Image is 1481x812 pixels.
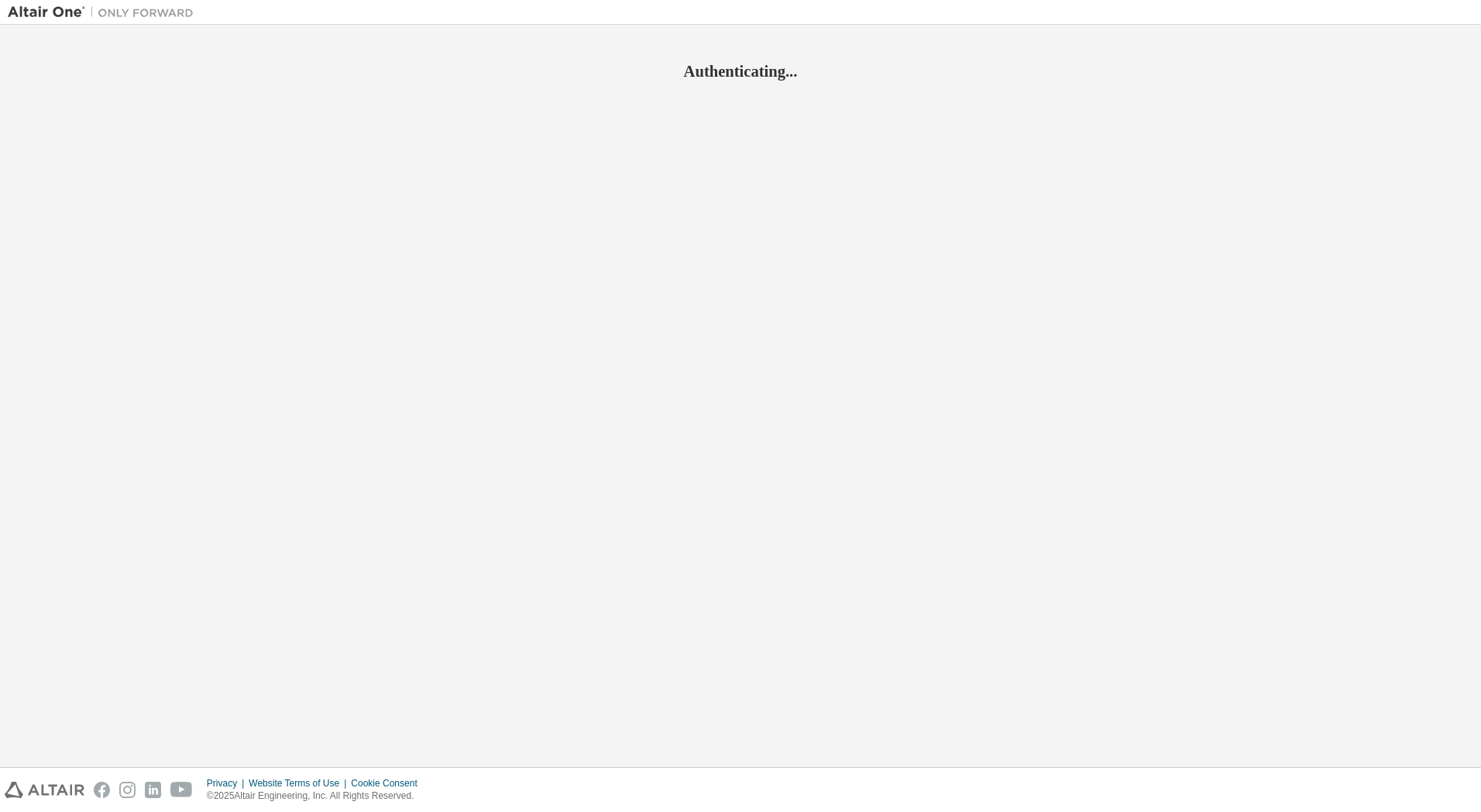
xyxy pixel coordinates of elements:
img: Altair One [8,5,201,20]
img: linkedin.svg [145,782,161,798]
img: youtube.svg [170,782,193,798]
h2: Authenticating... [8,61,1473,81]
p: © 2025 Altair Engineering, Inc. All Rights Reserved. [207,790,427,803]
img: altair_logo.svg [5,782,84,798]
div: Cookie Consent [351,777,426,790]
div: Website Terms of Use [249,777,351,790]
img: facebook.svg [94,782,110,798]
img: instagram.svg [119,782,136,798]
div: Privacy [207,777,249,790]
